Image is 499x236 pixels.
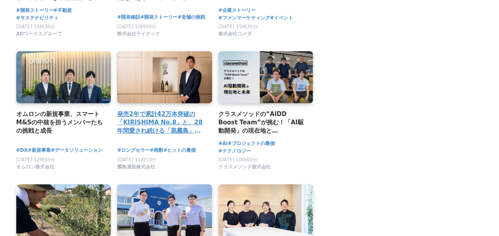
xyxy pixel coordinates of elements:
[16,24,56,29] span: [DATE] 15時30分
[16,147,28,154] a: #DX
[117,31,160,37] span: 株式会社ライテック
[16,164,54,170] span: オムロン株式会社
[218,166,271,172] a: クラスメソッド株式会社
[218,7,256,14] a: #企業ストーリー
[16,14,58,22] a: #サステナビリティ
[218,110,307,135] a: クラスメソッドの“AIDD Boost Team”が挑む！「AI駆動開発」の現在地と[PERSON_NAME]
[228,140,275,147] a: #プロジェクトの裏側
[218,164,271,170] span: クラスメソッド株式会社
[150,147,163,154] a: #焼酎
[117,166,155,172] a: 霧島酒造株式会社
[54,7,72,14] a: #不動産
[16,31,62,37] span: ADワークスグループ
[16,166,54,172] a: オムロン株式会社
[218,157,258,162] span: [DATE] 10時00分
[117,164,155,170] span: 霧島酒造株式会社
[218,31,252,37] span: 株式会社コメダ
[117,24,156,29] span: [DATE] 10時00分
[218,33,252,39] a: 株式会社コメダ
[117,110,206,135] a: 発売2年で累計42万本突破の「KIRISHIMA No.8」と、28年間愛され続ける「黒霧島」。霧島酒造・新社長が明かす、第四次焼酎ブームの新潮流とは。
[218,140,228,147] a: #AI
[16,110,105,135] a: オムロンの新規事業、スマートM&Sの中核を担うメンバーたちの挑戦と成長
[218,24,258,29] span: [DATE] 15時30分
[16,33,62,39] a: ADワークスグループ
[117,33,160,39] a: 株式会社ライテック
[140,14,177,21] a: #開発ストーリー
[16,157,56,162] span: [DATE] 12時05分
[51,147,102,154] a: #データソリューション
[218,14,270,22] a: #ファンマーケティング
[16,7,54,14] a: #開発ストーリー
[117,157,156,162] span: [DATE] 11時10分
[270,14,293,22] a: #イベント
[163,147,196,154] a: #ヒットの裏側
[28,147,51,154] a: #新規事業
[177,14,205,21] a: #老舗の挑戦
[117,14,140,21] a: #開発秘話
[218,147,251,155] a: #テクノロジー
[117,147,150,154] a: #ロングセラー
